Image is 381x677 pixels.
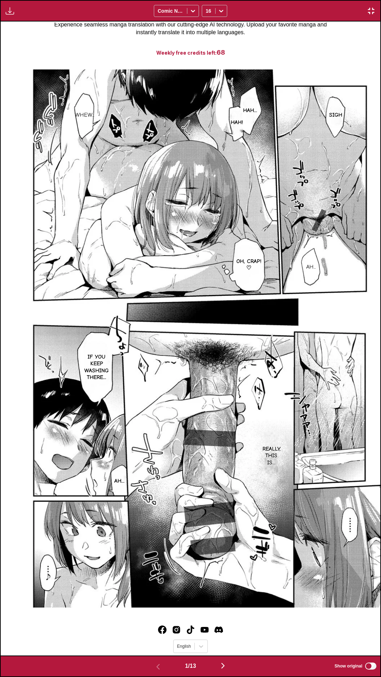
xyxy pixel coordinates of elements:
p: Whew... [73,110,96,120]
p: If you keep washing there... [83,352,110,382]
input: Show original [365,663,376,670]
p: Hah! [229,118,244,127]
span: Show original [334,664,362,669]
img: Previous page [154,663,162,671]
img: Manga Panel [1,69,380,608]
img: Download translated images [6,7,14,15]
p: Oh, crap! ♡ [235,257,263,273]
p: Ah... [113,476,126,486]
p: Ah... [305,262,317,272]
img: Next page [219,661,227,670]
span: 1 / 13 [185,663,196,669]
p: Really, this is... [261,444,282,468]
p: Hah... [242,106,259,115]
p: Sigh [328,110,344,120]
